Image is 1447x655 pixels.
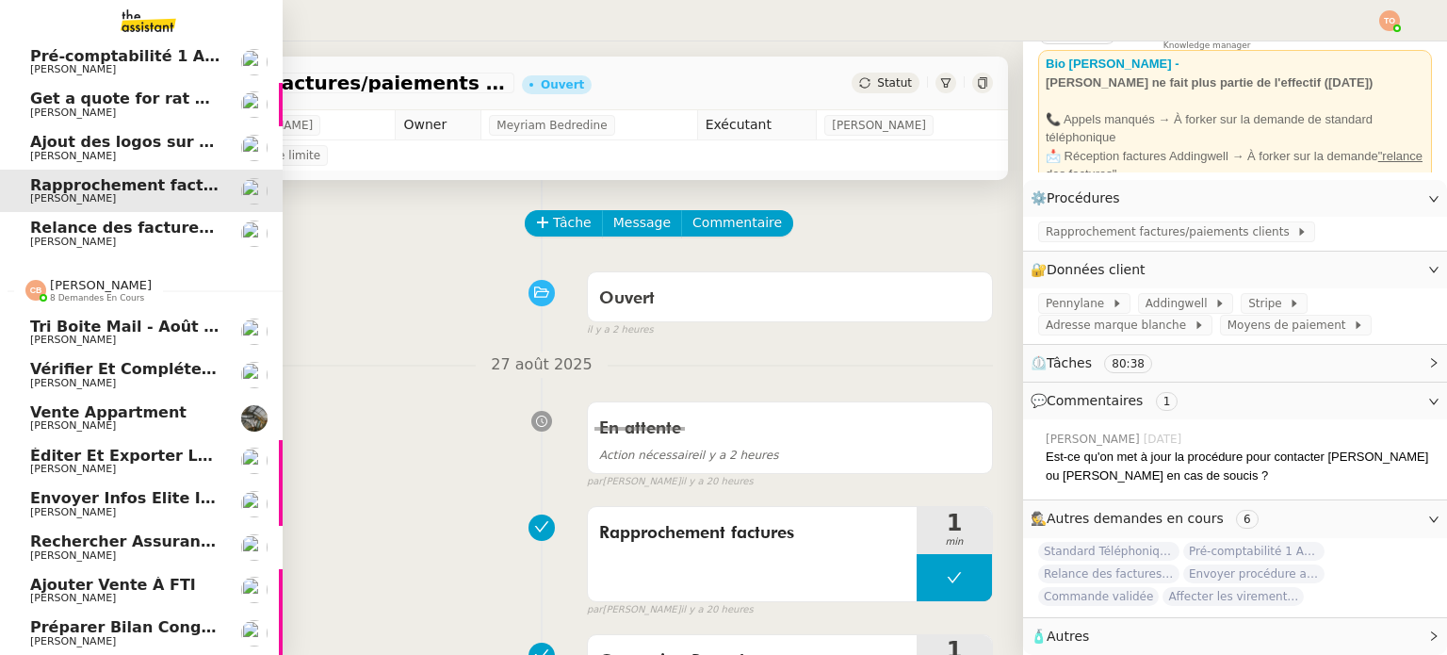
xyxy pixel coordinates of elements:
[681,602,754,618] span: il y a 20 heures
[241,577,268,603] img: users%2FDBF5gIzOT6MfpzgDQC7eMkIK8iA3%2Favatar%2Fd943ca6c-06ba-4e73-906b-d60e05e423d3
[30,63,116,75] span: [PERSON_NAME]
[25,280,46,301] img: svg
[587,474,754,490] small: [PERSON_NAME]
[587,602,754,618] small: [PERSON_NAME]
[1038,542,1179,561] span: Standard Téléphonique - [PERSON_NAME]/Addingwell
[599,290,655,307] span: Ouvert
[50,293,144,303] span: 8 demandes en cours
[1379,10,1400,31] img: svg
[1046,57,1179,71] a: Bio [PERSON_NAME] -
[1047,190,1120,205] span: Procédures
[917,534,992,550] span: min
[613,212,671,234] span: Message
[30,219,305,237] span: Relance des factures- août 2025
[832,116,926,135] span: [PERSON_NAME]
[602,210,682,237] button: Message
[241,91,268,118] img: users%2Fvjxz7HYmGaNTSE4yF5W2mFwJXra2%2Favatar%2Ff3aef901-807b-4123-bf55-4aed7c5d6af5
[525,210,603,237] button: Tâche
[496,116,607,135] span: Meyriam Bedredine
[1228,316,1353,335] span: Moyens de paiement
[697,110,817,140] td: Exécutant
[30,360,400,378] span: Vérifier et compléter les feuilles de temps
[30,576,196,594] span: Ajouter vente à FTI
[1031,511,1266,526] span: 🕵️
[30,176,515,194] span: Rapprochement factures/paiements clients - 1 août 2025
[241,448,268,474] img: users%2FDBF5gIzOT6MfpzgDQC7eMkIK8iA3%2Favatar%2Fd943ca6c-06ba-4e73-906b-d60e05e423d3
[30,106,116,119] span: [PERSON_NAME]
[1047,629,1089,644] span: Autres
[30,489,321,507] span: Envoyer infos Elite Investors 2025
[241,534,268,561] img: users%2FDBF5gIzOT6MfpzgDQC7eMkIK8iA3%2Favatar%2Fd943ca6c-06ba-4e73-906b-d60e05e423d3
[599,519,905,548] span: Rapprochement factures
[1046,316,1194,335] span: Adresse marque blanche
[599,449,779,462] span: il y a 2 heures
[1046,75,1373,90] strong: [PERSON_NAME] ne fait plus partie de l'effectif ([DATE])
[1183,542,1325,561] span: Pré-comptabilité 1 ADDINGWELL - [DATE]
[1156,392,1179,411] nz-tag: 1
[396,110,481,140] td: Owner
[241,491,268,517] img: users%2FDBF5gIzOT6MfpzgDQC7eMkIK8iA3%2Favatar%2Fd943ca6c-06ba-4e73-906b-d60e05e423d3
[30,318,246,336] span: Tri boite mail - août 2025
[30,192,116,205] span: [PERSON_NAME]
[1146,294,1214,313] span: Addingwell
[1031,188,1129,209] span: ⚙️
[30,506,116,518] span: [PERSON_NAME]
[1046,147,1424,184] div: 📩 Réception factures Addingwell → À forker sur la demande
[1046,110,1424,147] div: 📞 Appels manqués → À forker sur la demande de standard téléphonique
[1023,618,1447,655] div: 🧴Autres
[599,449,699,462] span: Action nécessaire
[1023,252,1447,288] div: 🔐Données client
[30,90,284,107] span: Get a quote for rat protection
[241,620,268,647] img: users%2FrxcTinYCQST3nt3eRyMgQ024e422%2Favatar%2Fa0327058c7192f72952294e6843542370f7921c3.jpg
[1023,383,1447,419] div: 💬Commentaires 1
[877,76,912,90] span: Statut
[50,278,152,292] span: [PERSON_NAME]
[98,74,507,92] span: Rapprochement factures/paiements clients - 1 août 2025
[1047,355,1092,370] span: Tâches
[1046,222,1296,241] span: Rapprochement factures/paiements clients
[1031,259,1153,281] span: 🔐
[241,362,268,388] img: users%2FrxcTinYCQST3nt3eRyMgQ024e422%2Favatar%2Fa0327058c7192f72952294e6843542370f7921c3.jpg
[30,150,116,162] span: [PERSON_NAME]
[30,377,116,389] span: [PERSON_NAME]
[476,352,607,378] span: 27 août 2025
[241,178,268,205] img: users%2FrssbVgR8pSYriYNmUDKzQX9syo02%2Favatar%2Fb215b948-7ecd-4adc-935c-e0e4aeaee93e
[30,549,116,562] span: [PERSON_NAME]
[541,79,584,90] div: Ouvert
[1104,354,1152,373] nz-tag: 80:38
[30,635,116,647] span: [PERSON_NAME]
[1162,587,1304,606] span: Affecter les virements Spendesk au compte 517000
[30,532,447,550] span: Rechercher assurance habitation pour INVESTFR
[241,221,268,247] img: users%2FrssbVgR8pSYriYNmUDKzQX9syo02%2Favatar%2Fb215b948-7ecd-4adc-935c-e0e4aeaee93e
[681,210,793,237] button: Commentaire
[1038,565,1179,583] span: Relance des factures- août 2025
[1046,448,1432,484] div: Est-ce qu'on met à jour la procédure pour contacter [PERSON_NAME] ou [PERSON_NAME] en cas de souc...
[1248,294,1289,313] span: Stripe
[30,463,116,475] span: [PERSON_NAME]
[1031,393,1185,408] span: 💬
[917,512,992,534] span: 1
[30,133,403,151] span: Ajout des logos sur Canva- Septembre 2025
[1047,393,1143,408] span: Commentaires
[1183,565,1325,583] span: Envoyer procédure abonnements Qonto
[587,602,603,618] span: par
[241,319,268,345] img: users%2F9mvJqJUvllffspLsQzytnd0Nt4c2%2Favatar%2F82da88e3-d90d-4e39-b37d-dcb7941179ae
[241,405,268,432] img: 390d5429-d57e-4c9b-b625-ae6f09e29702
[30,419,116,432] span: [PERSON_NAME]
[30,47,381,65] span: Pré-comptabilité 1 ADDINGWELL - [DATE]
[681,474,754,490] span: il y a 20 heures
[1023,180,1447,217] div: ⚙️Procédures
[30,447,394,465] span: Éditer et exporter le compte rendu Noota
[553,212,592,234] span: Tâche
[1047,511,1224,526] span: Autres demandes en cours
[1023,500,1447,537] div: 🕵️Autres demandes en cours 6
[1023,345,1447,382] div: ⏲️Tâches 80:38
[1031,629,1089,644] span: 🧴
[1236,510,1259,529] nz-tag: 6
[1163,41,1251,51] span: Knowledge manager
[692,212,782,234] span: Commentaire
[1046,431,1144,448] span: [PERSON_NAME]
[1031,355,1168,370] span: ⏲️
[587,474,603,490] span: par
[30,618,284,636] span: Préparer bilan congés équipe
